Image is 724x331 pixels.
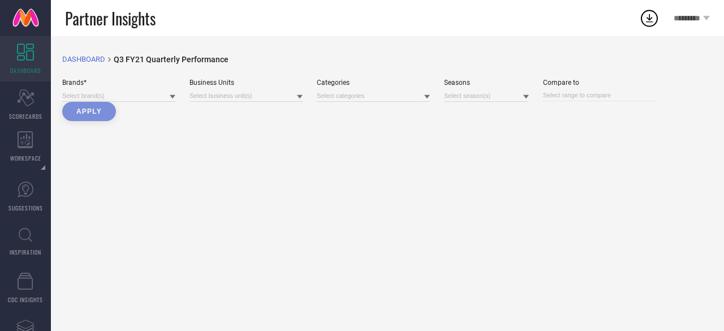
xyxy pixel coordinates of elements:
span: Partner Insights [65,7,156,30]
div: Brands* [62,79,175,87]
span: WORKSPACE [10,154,41,162]
span: DASHBOARD [10,66,41,75]
input: Select range to compare [543,89,656,101]
div: Categories [317,79,430,87]
div: Seasons [444,79,529,87]
input: Select brand(s) [62,90,175,102]
input: Select categories [317,90,430,102]
span: CDC INSIGHTS [8,295,43,304]
span: SCORECARDS [9,112,42,121]
div: Compare to [543,79,656,87]
div: Open download list [639,8,660,28]
input: Select season(s) [444,90,529,102]
a: DASHBOARD [62,55,105,63]
span: SUGGESTIONS [8,204,43,212]
span: INSPIRATION [10,248,41,256]
input: Select business unit(s) [189,90,303,102]
div: Business Units [189,79,303,87]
